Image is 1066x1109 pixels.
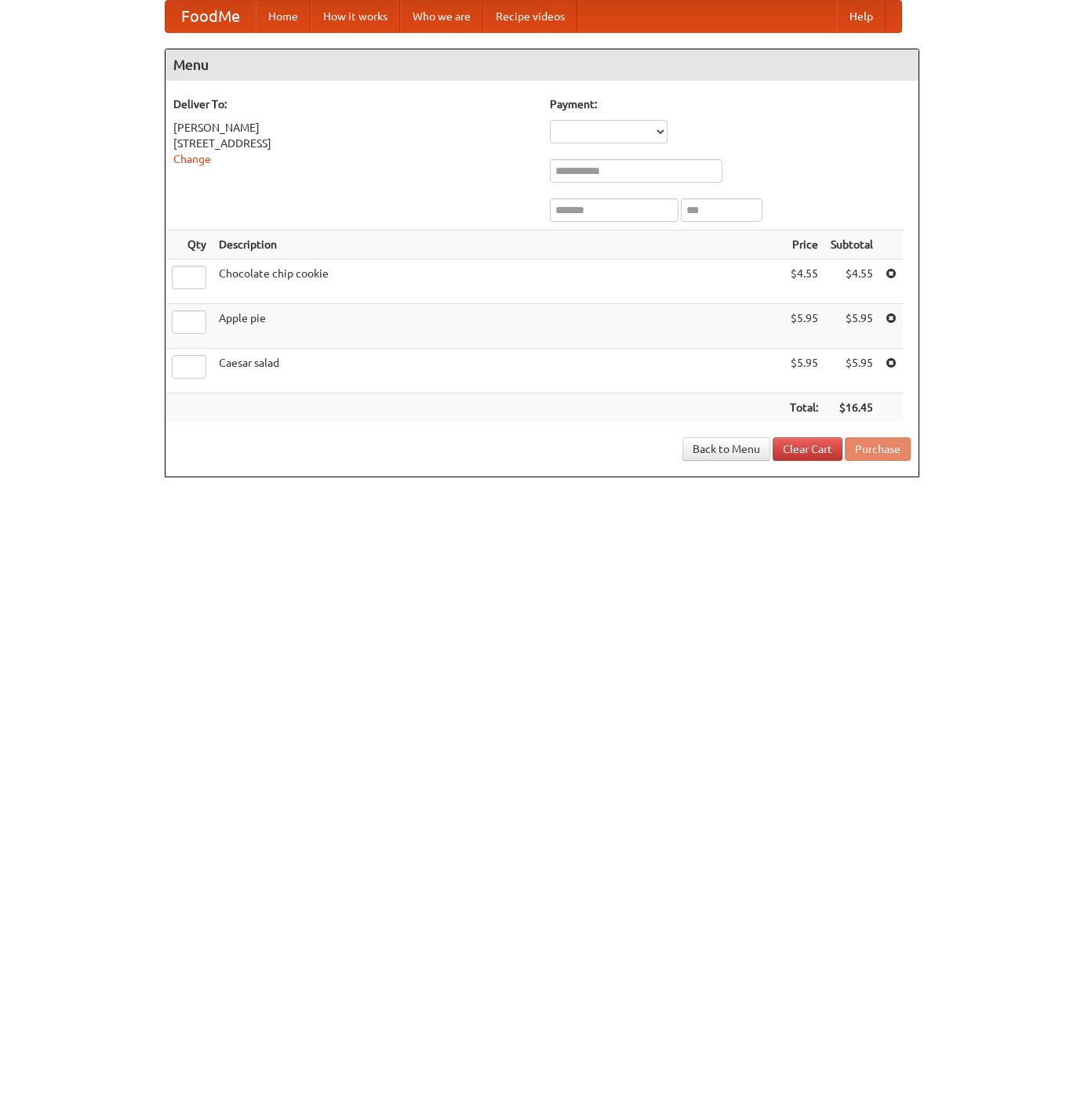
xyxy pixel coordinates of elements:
[824,259,879,304] td: $4.55
[166,230,213,259] th: Qty
[550,96,911,112] h5: Payment:
[400,1,483,32] a: Who we are
[845,437,911,461] button: Purchase
[824,349,879,393] td: $5.95
[773,437,842,461] a: Clear Cart
[784,230,824,259] th: Price
[166,1,256,32] a: FoodMe
[682,437,770,461] a: Back to Menu
[173,120,534,136] div: [PERSON_NAME]
[173,153,211,165] a: Change
[213,304,784,349] td: Apple pie
[311,1,400,32] a: How it works
[824,230,879,259] th: Subtotal
[837,1,886,32] a: Help
[483,1,577,32] a: Recipe videos
[173,136,534,151] div: [STREET_ADDRESS]
[784,304,824,349] td: $5.95
[213,349,784,393] td: Caesar salad
[824,304,879,349] td: $5.95
[213,259,784,304] td: Chocolate chip cookie
[784,393,824,422] th: Total:
[173,96,534,112] h5: Deliver To:
[784,349,824,393] td: $5.95
[824,393,879,422] th: $16.45
[166,49,919,81] h4: Menu
[256,1,311,32] a: Home
[213,230,784,259] th: Description
[784,259,824,304] td: $4.55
